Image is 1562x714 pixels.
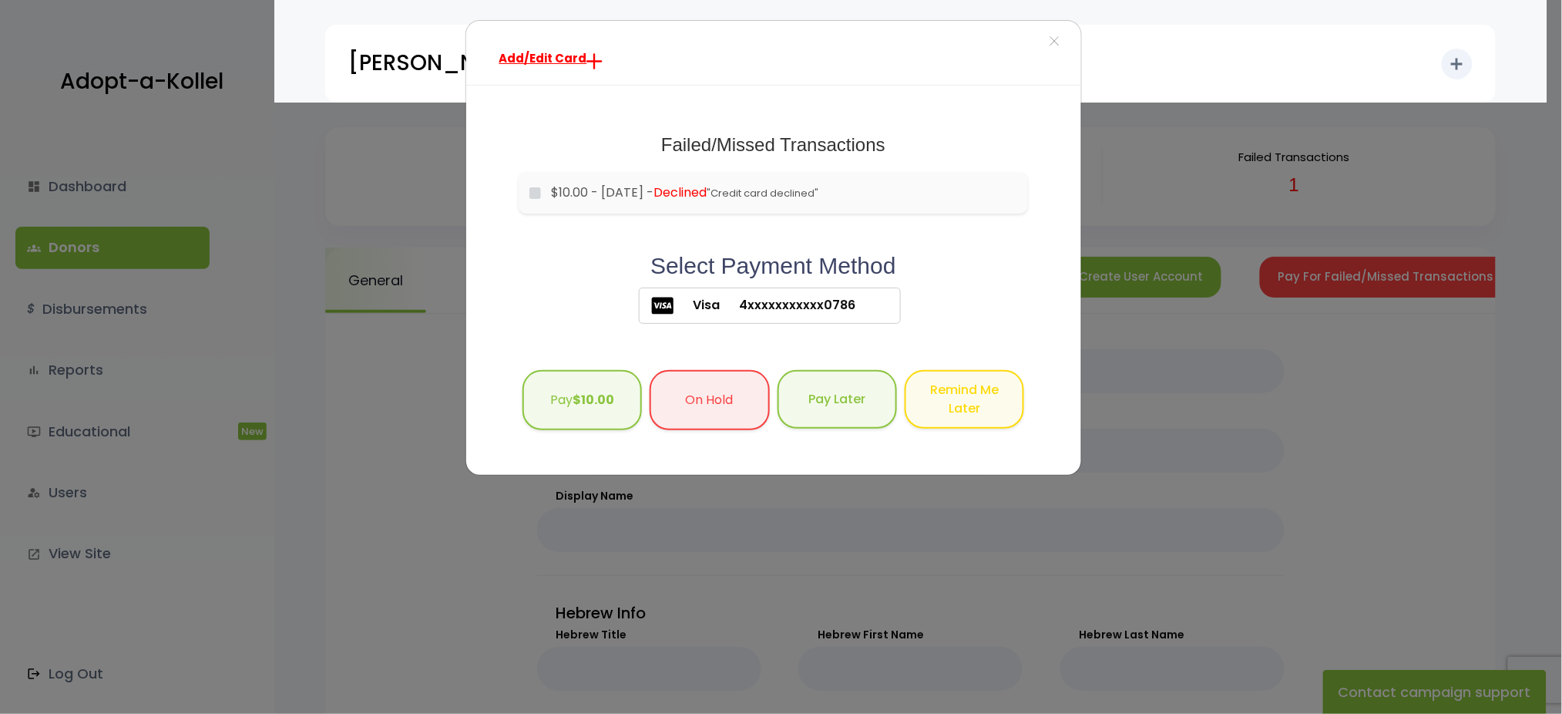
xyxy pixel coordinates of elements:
button: Pay$10.00 [522,370,642,431]
h1: Failed/Missed Transactions [519,134,1029,157]
button: × [1028,21,1080,64]
span: Visa [674,296,721,315]
button: On Hold [650,370,769,431]
span: × [1049,25,1060,59]
button: Pay Later [778,370,897,429]
label: $10.00 - [DATE] - [552,184,1017,202]
span: 4xxxxxxxxxxx0786 [721,296,856,315]
h2: Select Payment Method [519,252,1029,280]
button: Remind Me Later [905,370,1024,429]
a: Add/Edit Card [488,44,614,73]
span: "Credit card declined" [707,186,819,200]
span: Add/Edit Card [499,50,587,66]
span: Declined [654,184,707,201]
b: $10.00 [573,391,614,409]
